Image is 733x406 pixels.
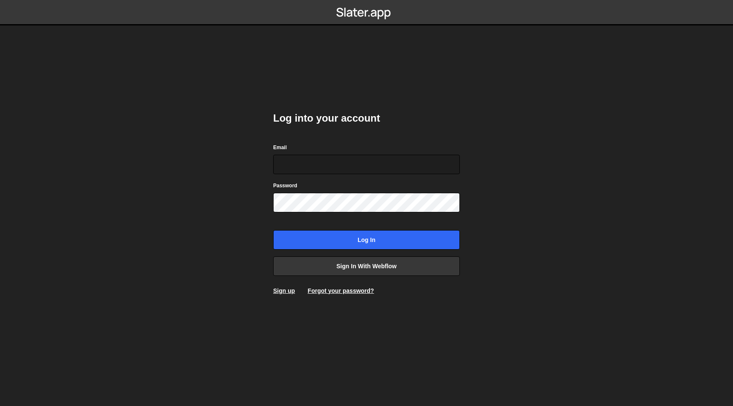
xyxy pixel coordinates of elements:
[308,287,374,294] a: Forgot your password?
[273,230,460,250] input: Log in
[273,181,297,190] label: Password
[273,287,295,294] a: Sign up
[273,256,460,276] a: Sign in with Webflow
[273,143,287,152] label: Email
[273,111,460,125] h2: Log into your account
